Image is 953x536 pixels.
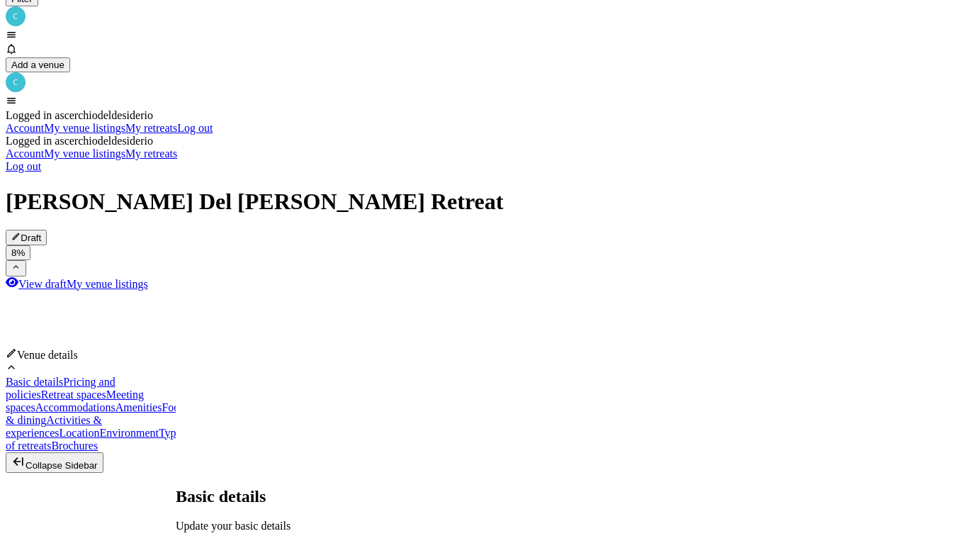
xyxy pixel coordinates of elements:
a: Account [6,122,44,134]
span: Venue details [17,349,78,361]
button: 8% [6,245,30,260]
a: Amenities [115,401,162,413]
a: My venue listings [67,278,148,290]
a: View draft [6,278,67,290]
span: View draft [18,278,67,290]
div: 8 % [11,247,25,258]
div: Logged in as [6,135,947,147]
button: Add a venue [6,57,70,72]
span: Draft [21,233,41,243]
a: My retreats [125,122,177,134]
h1: [PERSON_NAME] Del [PERSON_NAME] Retreat [6,189,947,215]
a: Activities & experiences [6,414,102,439]
span: cerchiodeldesiderio [64,109,153,121]
a: Food & dining [6,401,185,426]
a: My venue listings [44,147,125,160]
a: Meeting spaces [6,389,144,413]
a: Retreat spaces [41,389,106,401]
button: Draft [6,230,47,245]
a: Account [6,147,44,160]
img: cerchiodeldesiderio [6,72,26,92]
p: Update your basic details [176,520,947,532]
a: Log out [6,160,41,172]
a: Add a venue [6,58,70,70]
a: My venue listings [44,122,125,134]
a: Location [60,427,100,439]
img: cerchiodeldesiderio [6,6,26,26]
a: Environment [99,427,159,439]
div: Logged in as [6,109,947,122]
a: Accommodations [35,401,115,413]
span: cerchiodeldesiderio [64,135,153,147]
a: Pricing and policies [6,376,115,401]
a: Types of retreats [6,427,186,452]
a: Basic details [6,376,63,388]
a: Brochures [51,440,98,452]
a: Log out [177,122,213,134]
a: My retreats [125,147,177,160]
button: Collapse Sidebar [6,452,103,473]
button: Toggle sidebar [6,260,26,276]
span: Collapse Sidebar [26,460,98,471]
h2: Basic details [176,487,947,506]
